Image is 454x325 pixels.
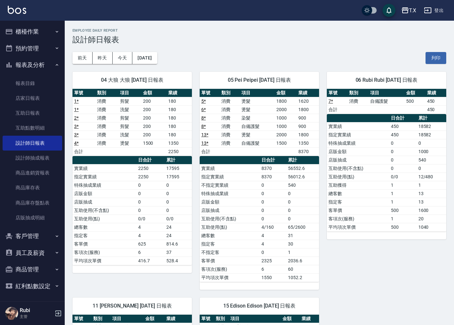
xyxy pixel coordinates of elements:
[141,89,167,97] th: 金額
[200,173,260,181] td: 指定實業績
[95,139,118,147] td: 消費
[260,181,286,189] td: 0
[260,257,286,265] td: 2325
[286,181,319,189] td: 540
[421,5,446,16] button: 登出
[417,164,446,173] td: 0
[260,198,286,206] td: 0
[389,173,417,181] td: 0/0
[389,164,417,173] td: 0
[286,198,319,206] td: 0
[286,248,319,257] td: 1
[95,122,118,131] td: 消費
[167,122,192,131] td: 180
[417,122,446,131] td: 18582
[327,147,389,156] td: 店販金額
[327,105,348,114] td: 合計
[72,231,137,240] td: 指定客
[335,77,438,83] span: 06 Rubi Rubi [DATE] 日報表
[165,223,192,231] td: 24
[93,52,113,64] button: 昨天
[3,165,62,180] a: 商品進銷貨報表
[286,164,319,173] td: 56552.6
[95,89,118,97] th: 類別
[327,114,446,232] table: a dense table
[426,52,446,64] button: 列印
[275,139,297,147] td: 1500
[327,173,389,181] td: 互助使用(點)
[72,189,137,198] td: 店販金額
[137,206,165,215] td: 0
[165,257,192,265] td: 528.4
[229,315,281,323] th: 項目
[260,156,286,164] th: 日合計
[144,315,165,323] th: 金額
[260,189,286,198] td: 0
[95,97,118,105] td: 消費
[389,139,417,147] td: 0
[275,131,297,139] td: 2000
[165,189,192,198] td: 0
[165,248,192,257] td: 37
[3,195,62,210] a: 商品庫存盤點表
[275,89,297,97] th: 金額
[327,122,389,131] td: 實業績
[281,315,300,323] th: 金額
[260,223,286,231] td: 4/160
[240,131,275,139] td: 燙髮
[3,40,62,57] button: 預約管理
[389,198,417,206] td: 1
[220,122,240,131] td: 消費
[95,131,118,139] td: 消費
[240,114,275,122] td: 染髮
[165,240,192,248] td: 814.6
[297,122,319,131] td: 900
[72,147,95,156] td: 合計
[275,114,297,122] td: 1000
[167,114,192,122] td: 180
[417,173,446,181] td: 12/480
[260,164,286,173] td: 8370
[137,223,165,231] td: 4
[417,156,446,164] td: 540
[240,139,275,147] td: 自備護髮
[118,122,141,131] td: 剪髮
[200,265,260,273] td: 客項次(服務)
[286,173,319,181] td: 56012.6
[297,89,319,97] th: 業績
[200,273,260,282] td: 平均項次單價
[141,131,167,139] td: 200
[207,303,311,309] span: 15 Edison Edison [DATE] 日報表
[207,77,311,83] span: 05 Pei Peipei [DATE] 日報表
[3,121,62,135] a: 互助點數明細
[132,52,157,64] button: [DATE]
[286,240,319,248] td: 30
[137,231,165,240] td: 4
[327,223,389,231] td: 平均項次單價
[200,147,220,156] td: 合計
[137,173,165,181] td: 2250
[137,215,165,223] td: 0/0
[137,181,165,189] td: 0
[297,147,319,156] td: 8370
[72,164,137,173] td: 實業績
[389,189,417,198] td: 1
[240,89,275,97] th: 項目
[297,139,319,147] td: 1350
[417,147,446,156] td: 1000
[80,303,184,309] span: 11 [PERSON_NAME] [DATE] 日報表
[200,248,260,257] td: 不指定客
[260,240,286,248] td: 4
[137,156,165,164] th: 日合計
[8,6,26,14] img: Logo
[167,147,192,156] td: 2250
[167,97,192,105] td: 180
[3,228,62,245] button: 客戶管理
[327,189,389,198] td: 總客數
[72,215,137,223] td: 互助使用(點)
[167,89,192,97] th: 業績
[348,97,368,105] td: 消費
[113,52,133,64] button: 今天
[286,189,319,198] td: 0
[275,122,297,131] td: 1000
